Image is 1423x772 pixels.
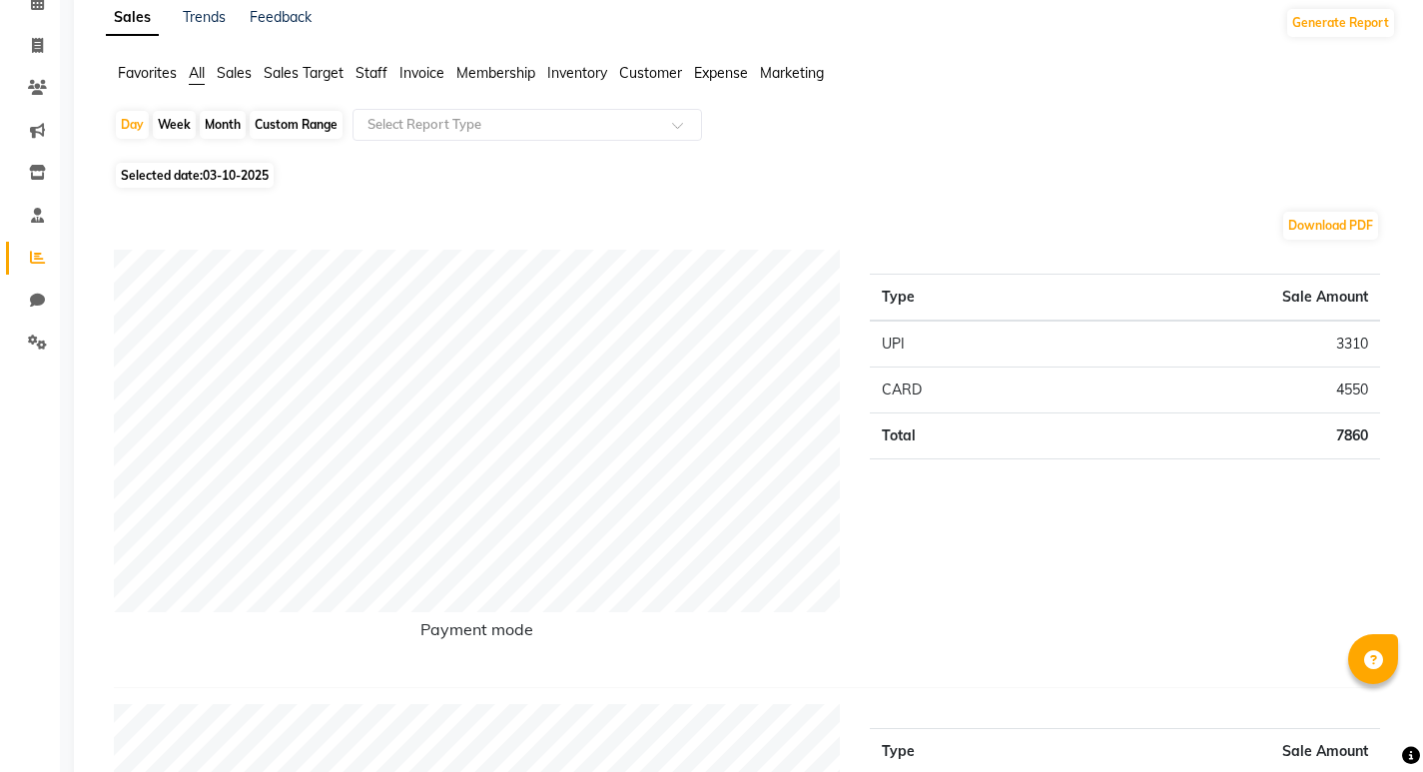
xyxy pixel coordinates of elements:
span: All [189,64,205,82]
span: Favorites [118,64,177,82]
div: Week [153,111,196,139]
span: Invoice [399,64,444,82]
a: Feedback [250,8,312,26]
span: Membership [456,64,535,82]
button: Download PDF [1283,212,1378,240]
button: Generate Report [1287,9,1394,37]
span: Marketing [760,64,824,82]
div: Custom Range [250,111,343,139]
td: UPI [870,321,1058,368]
span: Sales Target [264,64,344,82]
h6: Payment mode [114,620,840,647]
span: Staff [356,64,387,82]
span: Sales [217,64,252,82]
td: CARD [870,368,1058,413]
div: Day [116,111,149,139]
span: Selected date: [116,163,274,188]
td: 3310 [1058,321,1380,368]
th: Type [870,275,1058,322]
td: 7860 [1058,413,1380,459]
td: 4550 [1058,368,1380,413]
span: Inventory [547,64,607,82]
span: Expense [694,64,748,82]
div: Month [200,111,246,139]
td: Total [870,413,1058,459]
th: Sale Amount [1058,275,1380,322]
span: Customer [619,64,682,82]
span: 03-10-2025 [203,168,269,183]
a: Trends [183,8,226,26]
